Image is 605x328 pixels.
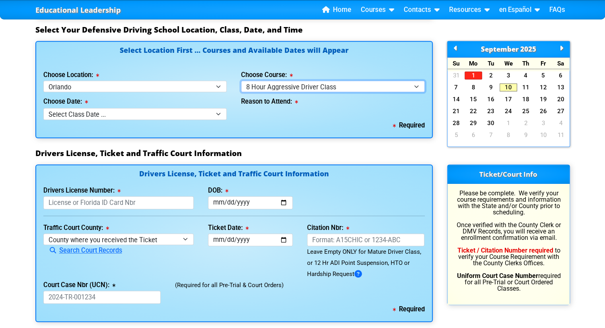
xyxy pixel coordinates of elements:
[307,233,425,247] input: Format: A15CHIC or 1234-ABC
[465,107,482,115] a: 22
[500,58,517,69] div: We
[208,187,228,194] label: DOB:
[208,225,249,231] label: Ticket Date:
[517,71,535,79] a: 4
[447,131,465,139] a: 5
[552,131,570,139] a: 11
[35,25,570,35] h3: Select Your Defensive Driving School Location, Class, Date, and Time
[168,280,432,304] div: (Required for all Pre-Trial & Court Orders)
[500,107,517,115] a: 24
[457,272,538,280] b: Uniform Court Case Number
[358,4,397,16] a: Courses
[35,4,121,17] a: Educational Leadership
[500,131,517,139] a: 8
[517,83,535,91] a: 11
[447,119,465,127] a: 28
[535,83,552,91] a: 12
[447,71,465,79] a: 31
[43,98,88,105] label: Choose Date:
[482,58,500,69] div: Tu
[517,58,535,69] div: Th
[319,4,354,16] a: Home
[482,83,500,91] a: 9
[465,95,482,103] a: 15
[535,119,552,127] a: 3
[552,119,570,127] a: 4
[482,131,500,139] a: 7
[465,58,482,69] div: Mo
[496,4,543,16] a: en Español
[552,83,570,91] a: 13
[517,119,535,127] a: 2
[535,131,552,139] a: 10
[535,71,552,79] a: 5
[535,107,552,115] a: 26
[465,131,482,139] a: 6
[208,233,293,247] input: mm/dd/yyyy
[500,71,517,79] a: 3
[43,291,161,304] input: 2024-TR-001234
[307,246,425,280] div: Leave Empty ONLY for Mature Driver Class, or 12 Hr ADI Point Suspension, HTO or Hardship Request
[552,107,570,115] a: 27
[241,72,293,78] label: Choose Course:
[546,4,568,16] a: FAQs
[520,44,536,54] span: 2025
[307,225,349,231] label: Citation Nbr:
[535,58,552,69] div: Fr
[552,95,570,103] a: 20
[500,119,517,127] a: 1
[482,95,500,103] a: 16
[43,47,425,63] h4: Select Location First ... Courses and Available Dates will Appear
[552,71,570,79] a: 6
[500,83,517,91] a: 10
[455,190,562,292] p: Please be complete. We verify your course requirements and information with the State and/or Coun...
[481,44,519,54] span: September
[465,71,482,79] a: 1
[43,170,425,179] h4: Drivers License, Ticket and Traffic Court Information
[446,4,493,16] a: Resources
[447,95,465,103] a: 14
[241,98,298,105] label: Reason to Attend:
[535,95,552,103] a: 19
[482,119,500,127] a: 30
[447,165,570,184] h3: Ticket/Court Info
[447,58,465,69] div: Su
[43,247,122,254] a: Search Court Records
[457,247,553,254] b: Ticket / Citation Number required
[500,95,517,103] a: 17
[43,187,121,194] label: Drivers License Number:
[517,107,535,115] a: 25
[393,305,425,313] b: Required
[517,95,535,103] a: 18
[465,119,482,127] a: 29
[43,72,99,78] label: Choose Location:
[35,149,570,158] h3: Drivers License, Ticket and Traffic Court Information
[482,71,500,79] a: 2
[43,282,115,288] label: Court Case Nbr (UCN):
[465,83,482,91] a: 8
[393,122,425,129] b: Required
[208,196,293,209] input: mm/dd/yyyy
[447,107,465,115] a: 21
[401,4,443,16] a: Contacts
[552,58,570,69] div: Sa
[517,131,535,139] a: 9
[447,83,465,91] a: 7
[482,107,500,115] a: 23
[43,196,194,209] input: License or Florida ID Card Nbr
[43,225,109,231] label: Traffic Court County:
